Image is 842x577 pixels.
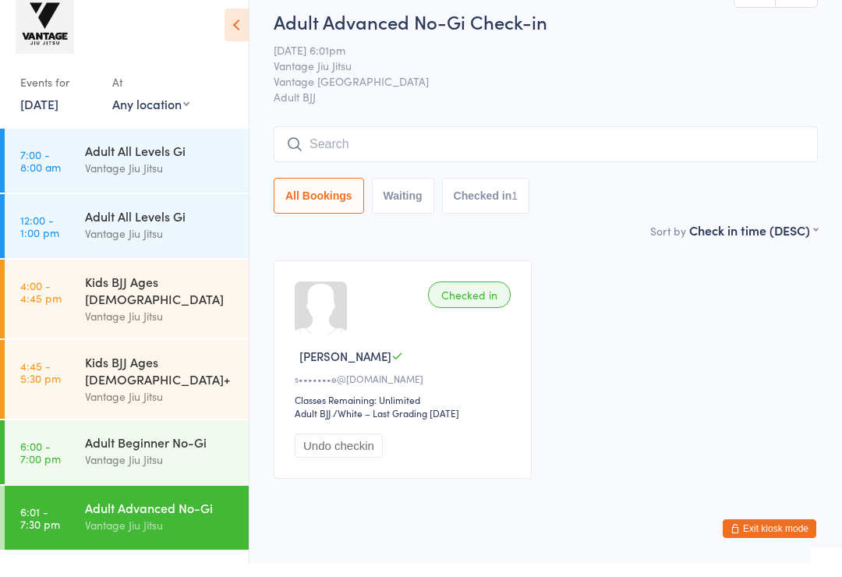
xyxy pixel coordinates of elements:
[274,102,818,118] span: Adult BJJ
[295,447,383,471] button: Undo checkin
[20,161,61,186] time: 7:00 - 8:00 am
[295,406,515,419] div: Classes Remaining: Unlimited
[85,366,235,401] div: Kids BJJ Ages [DEMOGRAPHIC_DATA]+
[20,227,59,252] time: 12:00 - 1:00 pm
[689,235,818,252] div: Check in time (DESC)
[650,236,686,252] label: Sort by
[5,499,249,563] a: 6:01 -7:30 pmAdult Advanced No-GiVantage Jiu Jitsu
[295,419,331,433] div: Adult BJJ
[16,12,74,67] img: Vantage Jiu Jitsu
[85,512,235,529] div: Adult Advanced No-Gi
[85,238,235,256] div: Vantage Jiu Jitsu
[85,529,235,547] div: Vantage Jiu Jitsu
[20,83,97,108] div: Events for
[333,419,459,433] span: / White – Last Grading [DATE]
[20,519,60,543] time: 6:01 - 7:30 pm
[5,142,249,206] a: 7:00 -8:00 amAdult All Levels GiVantage Jiu Jitsu
[85,401,235,419] div: Vantage Jiu Jitsu
[20,373,61,398] time: 4:45 - 5:30 pm
[85,286,235,320] div: Kids BJJ Ages [DEMOGRAPHIC_DATA]
[85,320,235,338] div: Vantage Jiu Jitsu
[20,292,62,317] time: 4:00 - 4:45 pm
[442,191,530,227] button: Checked in1
[85,447,235,464] div: Adult Beginner No-Gi
[20,108,58,126] a: [DATE]
[5,207,249,271] a: 12:00 -1:00 pmAdult All Levels GiVantage Jiu Jitsu
[20,453,61,478] time: 6:00 - 7:00 pm
[723,533,816,551] button: Exit kiosk mode
[85,172,235,190] div: Vantage Jiu Jitsu
[299,361,391,377] span: [PERSON_NAME]
[85,221,235,238] div: Adult All Levels Gi
[5,434,249,497] a: 6:00 -7:00 pmAdult Beginner No-GiVantage Jiu Jitsu
[112,83,189,108] div: At
[274,87,794,102] span: Vantage [GEOGRAPHIC_DATA]
[5,353,249,432] a: 4:45 -5:30 pmKids BJJ Ages [DEMOGRAPHIC_DATA]+Vantage Jiu Jitsu
[5,273,249,352] a: 4:00 -4:45 pmKids BJJ Ages [DEMOGRAPHIC_DATA]Vantage Jiu Jitsu
[295,385,515,398] div: s•••••••e@[DOMAIN_NAME]
[85,464,235,482] div: Vantage Jiu Jitsu
[428,295,511,321] div: Checked in
[511,203,518,215] div: 1
[274,140,818,175] input: Search
[112,108,189,126] div: Any location
[372,191,434,227] button: Waiting
[85,155,235,172] div: Adult All Levels Gi
[274,191,364,227] button: All Bookings
[274,55,794,71] span: [DATE] 6:01pm
[274,22,818,48] h2: Adult Advanced No-Gi Check-in
[274,71,794,87] span: Vantage Jiu Jitsu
